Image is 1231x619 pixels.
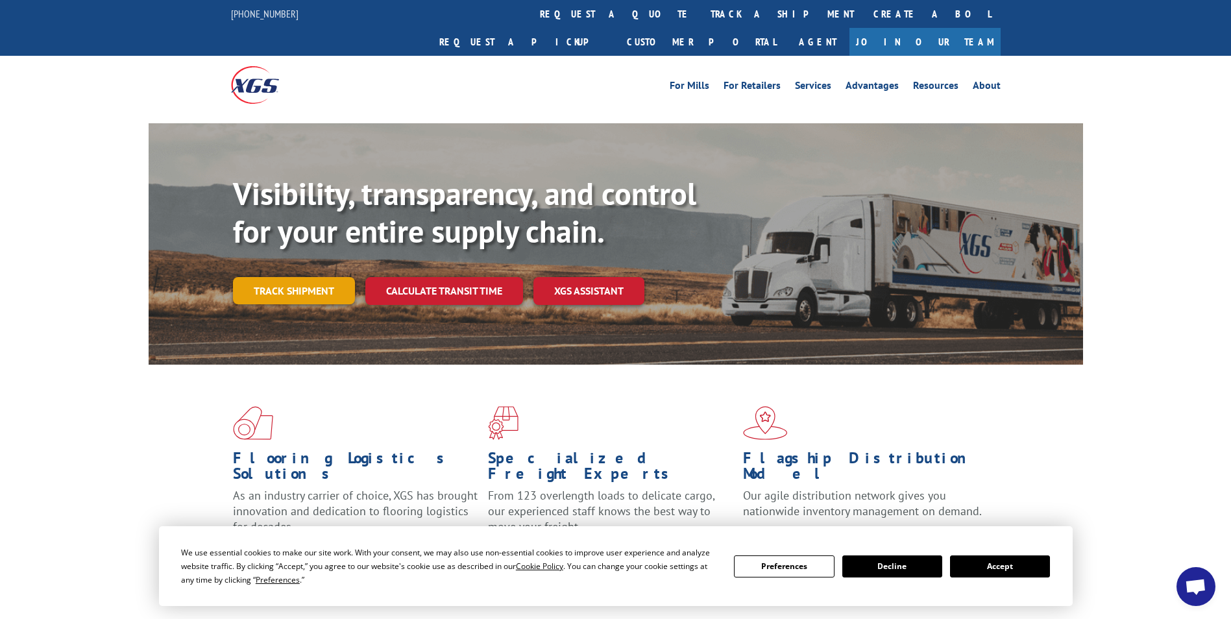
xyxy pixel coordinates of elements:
a: Request a pickup [430,28,617,56]
p: From 123 overlength loads to delicate cargo, our experienced staff knows the best way to move you... [488,488,733,546]
h1: Flagship Distribution Model [743,450,988,488]
a: About [973,80,1001,95]
span: As an industry carrier of choice, XGS has brought innovation and dedication to flooring logistics... [233,488,478,534]
a: Calculate transit time [365,277,523,305]
a: Agent [786,28,849,56]
button: Accept [950,555,1050,577]
button: Decline [842,555,942,577]
img: xgs-icon-flagship-distribution-model-red [743,406,788,440]
div: Cookie Consent Prompt [159,526,1073,606]
b: Visibility, transparency, and control for your entire supply chain. [233,173,696,251]
a: For Mills [670,80,709,95]
h1: Specialized Freight Experts [488,450,733,488]
a: Resources [913,80,958,95]
a: For Retailers [724,80,781,95]
span: Our agile distribution network gives you nationwide inventory management on demand. [743,488,982,518]
a: XGS ASSISTANT [533,277,644,305]
h1: Flooring Logistics Solutions [233,450,478,488]
div: We use essential cookies to make our site work. With your consent, we may also use non-essential ... [181,546,718,587]
img: xgs-icon-total-supply-chain-intelligence-red [233,406,273,440]
div: Open chat [1176,567,1215,606]
a: Advantages [846,80,899,95]
a: Track shipment [233,277,355,304]
img: xgs-icon-focused-on-flooring-red [488,406,518,440]
a: Services [795,80,831,95]
a: Customer Portal [617,28,786,56]
button: Preferences [734,555,834,577]
a: Join Our Team [849,28,1001,56]
a: [PHONE_NUMBER] [231,7,299,20]
span: Preferences [256,574,300,585]
span: Cookie Policy [516,561,563,572]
